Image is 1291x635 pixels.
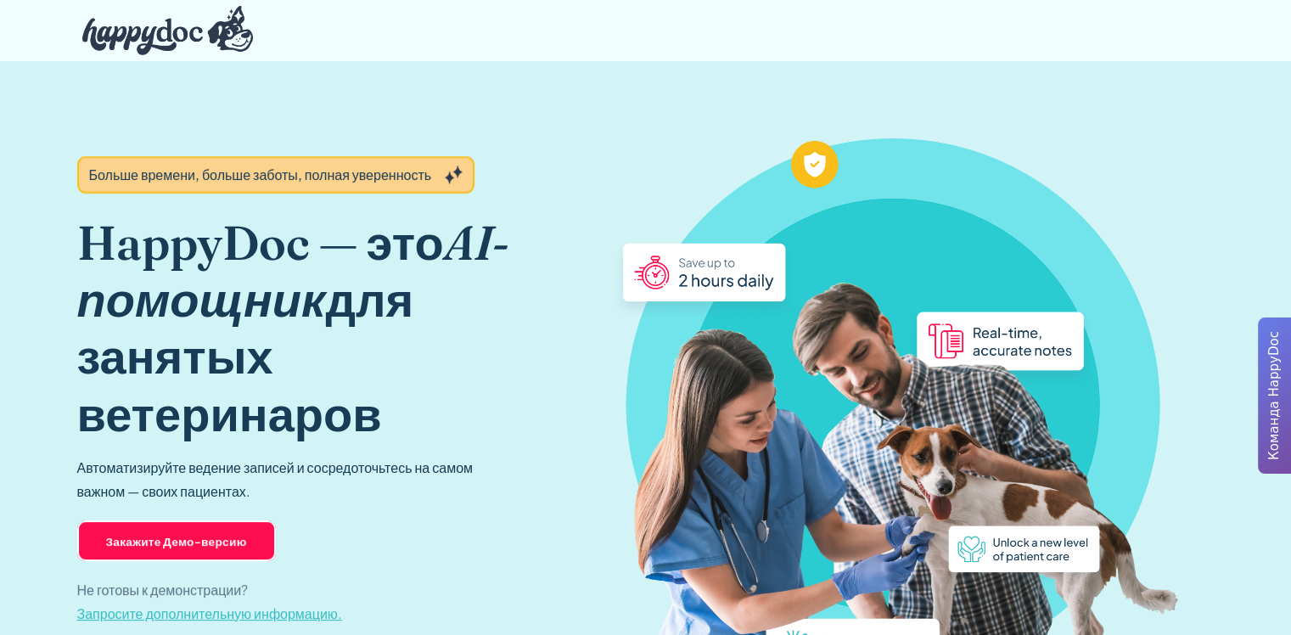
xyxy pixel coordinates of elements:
[77,520,276,561] a: Закажите Демо-версию
[82,6,254,55] img: Логотип HappyDoc: счастливая собака с поднятым ухом, которая прислушивается.
[77,213,444,272] ya-tr-span: HappyDoc — это
[77,270,414,442] ya-tr-span: для занятых ветеринаров
[89,166,432,183] ya-tr-span: Больше времени, больше заботы, полная уверенность
[445,166,463,184] img: Серые искорки.
[77,213,509,329] ya-tr-span: AI-помощник
[77,581,249,598] ya-tr-span: Не готовы к демонстрации?
[77,458,473,500] ya-tr-span: Автоматизируйте ведение записей и сосредоточьтесь на самом важном — своих пациентах.
[106,534,247,548] ya-tr-span: Закажите Демо-версию
[77,604,342,622] ya-tr-span: Запросите дополнительную информацию.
